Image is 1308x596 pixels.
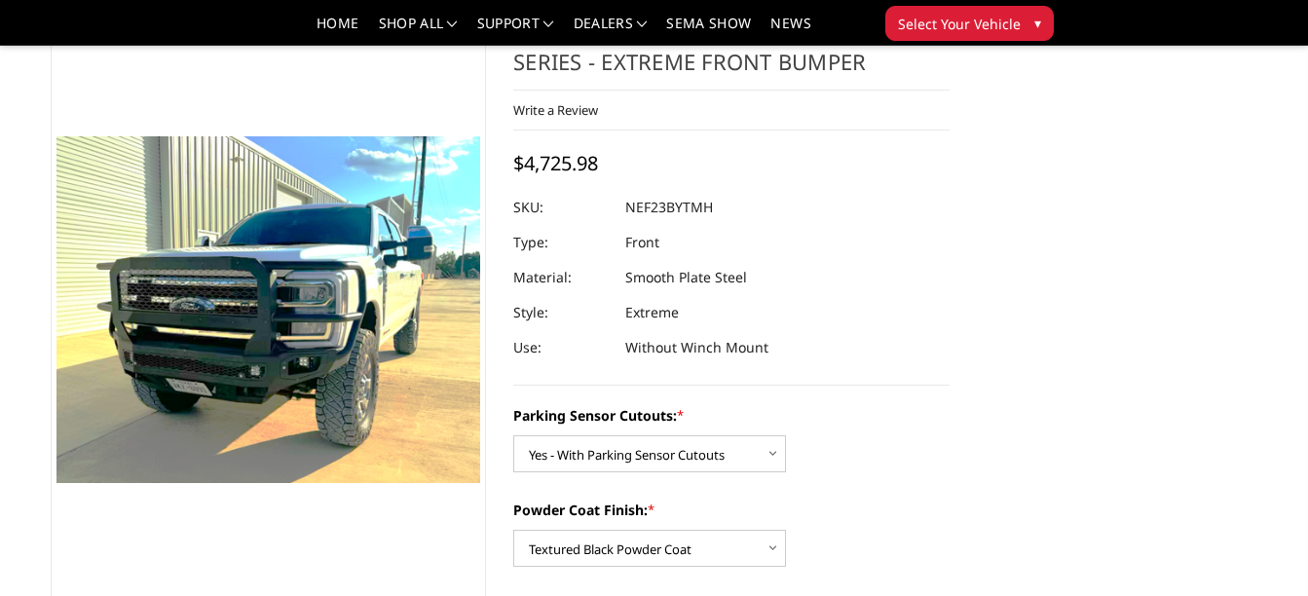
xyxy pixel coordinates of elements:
[885,6,1054,41] button: Select Your Vehicle
[1034,13,1041,33] span: ▾
[513,190,611,225] dt: SKU:
[574,17,648,45] a: Dealers
[379,17,458,45] a: shop all
[317,17,358,45] a: Home
[513,295,611,330] dt: Style:
[625,225,659,260] dd: Front
[513,150,598,176] span: $4,725.98
[513,225,611,260] dt: Type:
[513,101,598,119] a: Write a Review
[898,14,1021,34] span: Select Your Vehicle
[625,330,768,365] dd: Without Winch Mount
[1211,503,1308,596] iframe: Chat Widget
[770,17,810,45] a: News
[513,405,950,426] label: Parking Sensor Cutouts:
[625,295,679,330] dd: Extreme
[513,18,950,91] h1: [DATE]-[DATE] Ford F250-350 - Freedom Series - Extreme Front Bumper
[513,330,611,365] dt: Use:
[666,17,751,45] a: SEMA Show
[477,17,554,45] a: Support
[513,260,611,295] dt: Material:
[513,500,950,520] label: Powder Coat Finish:
[625,190,713,225] dd: NEF23BYTMH
[625,260,747,295] dd: Smooth Plate Steel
